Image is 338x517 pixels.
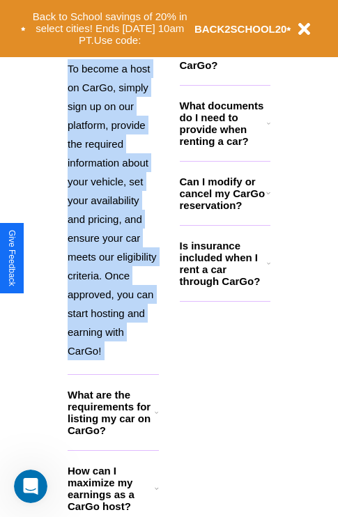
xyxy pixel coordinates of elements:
[180,100,268,147] h3: What documents do I need to provide when renting a car?
[68,465,155,512] h3: How can I maximize my earnings as a CarGo host?
[180,176,266,211] h3: Can I modify or cancel my CarGo reservation?
[26,7,194,50] button: Back to School savings of 20% in select cities! Ends [DATE] 10am PT.Use code:
[68,59,159,360] p: To become a host on CarGo, simply sign up on our platform, provide the required information about...
[14,470,47,503] iframe: Intercom live chat
[68,389,155,436] h3: What are the requirements for listing my car on CarGo?
[180,240,267,287] h3: Is insurance included when I rent a car through CarGo?
[7,230,17,286] div: Give Feedback
[194,23,287,35] b: BACK2SCHOOL20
